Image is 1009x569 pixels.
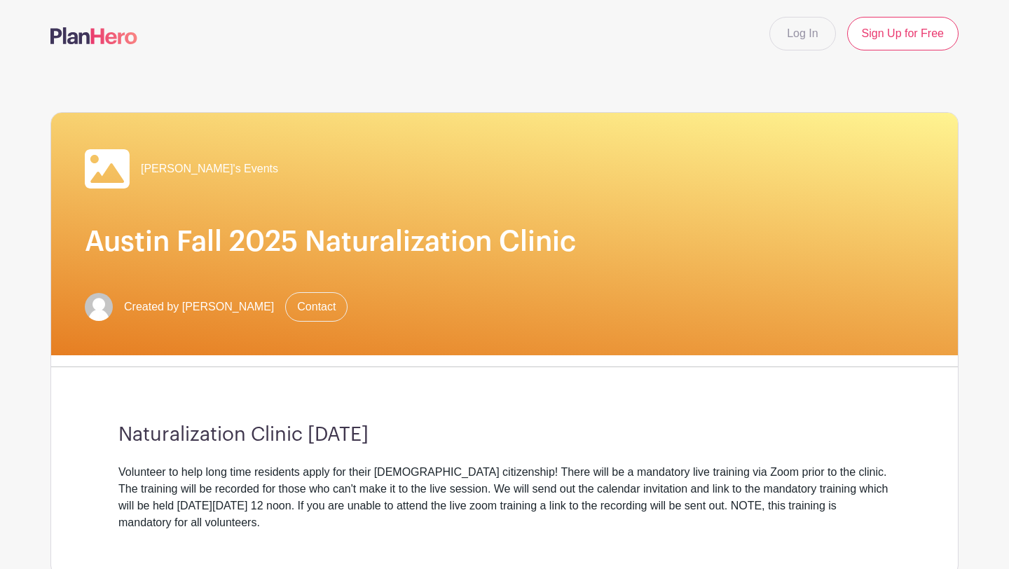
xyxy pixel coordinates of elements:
img: logo-507f7623f17ff9eddc593b1ce0a138ce2505c220e1c5a4e2b4648c50719b7d32.svg [50,27,137,44]
span: [PERSON_NAME]'s Events [141,160,278,177]
div: Volunteer to help long time residents apply for their [DEMOGRAPHIC_DATA] citizenship! There will ... [118,464,891,531]
img: default-ce2991bfa6775e67f084385cd625a349d9dcbb7a52a09fb2fda1e96e2d18dcdb.png [85,293,113,321]
a: Log In [769,17,835,50]
a: Contact [285,292,348,322]
span: Created by [PERSON_NAME] [124,299,274,315]
h3: Naturalization Clinic [DATE] [118,423,891,447]
h1: Austin Fall 2025 Naturalization Clinic [85,225,924,259]
a: Sign Up for Free [847,17,959,50]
